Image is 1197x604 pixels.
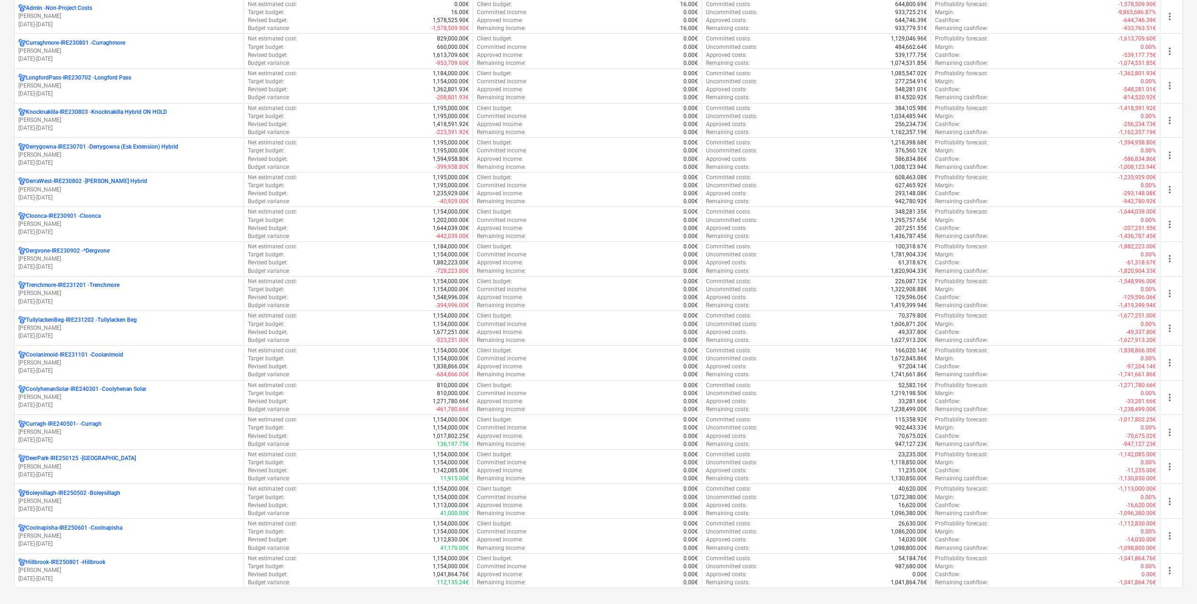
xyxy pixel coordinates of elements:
p: 484,662.64€ [895,43,927,51]
div: Cloonca-IRE230901 -Cloonca[PERSON_NAME][DATE]-[DATE] [18,212,240,236]
p: Committed costs : [706,174,751,182]
p: Target budget : [248,8,285,16]
p: Profitability forecast : [935,70,988,78]
p: Trenchmore-IRE231201 - Trenchmore [26,281,119,289]
p: 256,234.73€ [895,120,927,128]
p: Remaining costs : [706,59,750,67]
div: Project has multi currencies enabled [18,247,26,255]
p: Revised budget : [248,16,288,24]
p: 627,465.92€ [895,182,927,190]
p: Approved income : [477,155,523,163]
p: 0.00€ [683,43,698,51]
div: Coolanimoid-IRE231101 -Coolanimoid[PERSON_NAME][DATE]-[DATE] [18,351,240,375]
p: DerraWest-IRE230802 - [PERSON_NAME] Hybrid [26,177,147,185]
p: Remaining income : [477,198,526,206]
p: 0.00€ [683,16,698,24]
div: Project has multi currencies enabled [18,177,26,185]
p: Budget variance : [248,24,290,32]
div: Trenchmore-IRE231201 -Trenchmore[PERSON_NAME][DATE]-[DATE] [18,281,240,305]
p: 0.00€ [683,128,698,136]
p: -1,613,709.60€ [1118,35,1156,43]
p: Cloonca-IRE230901 - Cloonca [26,212,101,220]
p: Approved income : [477,120,523,128]
p: Committed costs : [706,70,751,78]
span: more_vert [1164,115,1175,126]
p: -586,834.86€ [1123,155,1156,163]
p: [PERSON_NAME] [18,186,240,194]
p: 16.00€ [680,24,698,32]
p: 1,008,123.94€ [891,163,927,171]
p: -1,362,801.93€ [1118,70,1156,78]
p: Client budget : [477,139,512,147]
p: Cashflow : [935,190,960,198]
p: 277,254.91€ [895,78,927,86]
div: Project has multi currencies enabled [18,74,26,82]
p: 933,725.21€ [895,8,927,16]
p: Profitability forecast : [935,35,988,43]
p: Budget variance : [248,94,290,102]
div: Project has multi currencies enabled [18,316,26,324]
p: [DATE] - [DATE] [18,575,240,583]
p: CoolyhenanSolar-IRE240301 - Coolyhenan Solar [26,385,146,393]
p: Approved income : [477,51,523,59]
p: [DATE] - [DATE] [18,367,240,375]
p: [PERSON_NAME] [18,393,240,401]
p: Uncommitted costs : [706,147,757,155]
p: Net estimated cost : [248,174,297,182]
p: Remaining costs : [706,198,750,206]
div: Knocknakilla-IRE230803 -Knocknakilla Hybrid ON HOLD[PERSON_NAME][DATE]-[DATE] [18,108,240,132]
p: Remaining costs : [706,163,750,171]
p: 0.00% [1141,43,1156,51]
p: 644,746.39€ [895,16,927,24]
p: [PERSON_NAME] [18,47,240,55]
p: [DATE] - [DATE] [18,471,240,479]
p: 0.00€ [683,120,698,128]
div: Project has multi currencies enabled [18,281,26,289]
p: [PERSON_NAME] [18,12,240,20]
p: 1,034,485.94€ [891,112,927,120]
p: [DATE] - [DATE] [18,332,240,340]
p: Uncommitted costs : [706,182,757,190]
p: Profitability forecast : [935,174,988,182]
p: 0.00% [1141,78,1156,86]
p: 0.00% [1141,147,1156,155]
div: Hillbrook-IRE250801 -Hillbrook[PERSON_NAME][DATE]-[DATE] [18,558,240,582]
p: Coolanimoid-IRE231101 - Coolanimoid [26,351,123,359]
p: Margin : [935,8,954,16]
p: Revised budget : [248,190,288,198]
p: Committed costs : [706,0,751,8]
p: 1,594,958.80€ [433,155,469,163]
p: [PERSON_NAME] [18,82,240,90]
p: 0.00€ [683,104,698,112]
p: 1,184,000.00€ [433,70,469,78]
p: Net estimated cost : [248,208,297,216]
p: [PERSON_NAME] [18,116,240,124]
p: Committed costs : [706,139,751,147]
p: Approved costs : [706,190,747,198]
div: Project has multi currencies enabled [18,4,26,12]
p: [PERSON_NAME] [18,359,240,367]
p: -548,281.01€ [1123,86,1156,94]
p: Profitability forecast : [935,0,988,8]
p: 1,129,046.96€ [891,35,927,43]
p: Remaining income : [477,128,526,136]
p: Remaining costs : [706,128,750,136]
p: Derrygowna-IRE230701 - Derrygowna (Esk Extension) Hybrid [26,143,178,151]
p: 1,195,000.00€ [433,174,469,182]
p: Revised budget : [248,120,288,128]
p: -1,074,531.85€ [1118,59,1156,67]
p: Approved income : [477,190,523,198]
p: Committed income : [477,43,527,51]
div: Project has multi currencies enabled [18,212,26,220]
p: [DATE] - [DATE] [18,436,240,444]
p: Hillbrook-IRE250801 - Hillbrook [26,558,105,566]
p: [DATE] - [DATE] [18,401,240,409]
p: Profitability forecast : [935,208,988,216]
p: Budget variance : [248,59,290,67]
p: -1,578,509.90€ [1118,0,1156,8]
p: Net estimated cost : [248,0,297,8]
p: 16.00€ [451,8,469,16]
div: Boleysillagh-IRE250502 -Boleysillagh[PERSON_NAME][DATE]-[DATE] [18,489,240,513]
div: Curragh-IRE240501- -Curragh[PERSON_NAME][DATE]-[DATE] [18,420,240,444]
p: 0.00€ [683,147,698,155]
